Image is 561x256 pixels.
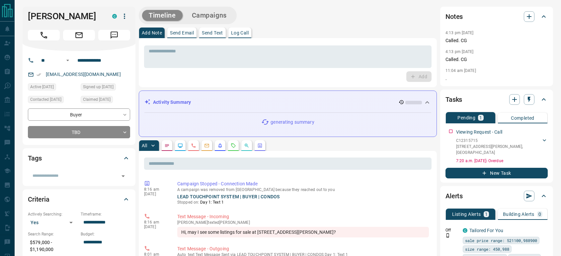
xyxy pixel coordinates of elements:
p: Building Alerts [503,212,534,217]
div: Sun Aug 17 2025 [28,83,77,93]
p: Pending [457,115,475,120]
h2: Tags [28,153,41,163]
svg: Calls [191,143,196,148]
p: 4:13 pm [DATE] [445,31,474,35]
svg: Push Notification Only [445,233,450,238]
p: 4:13 pm [DATE] [445,49,474,54]
p: Called. CG [445,56,548,63]
p: Completed [511,116,534,120]
p: 0 [538,212,541,217]
div: Alerts [445,188,548,204]
span: size range: 450,988 [465,246,509,252]
div: Sat Aug 16 2025 [81,96,130,105]
p: [DATE] [144,224,167,229]
div: TBD [28,126,130,138]
p: Add Note [142,31,162,35]
a: Tailored For You [469,228,503,233]
h2: Alerts [445,191,463,201]
p: [PERSON_NAME] texted [PERSON_NAME] [177,220,429,225]
p: Text Message - Outgoing [177,245,429,252]
span: Active [DATE] [30,84,54,90]
h2: Criteria [28,194,49,205]
svg: Opportunities [244,143,249,148]
span: Contacted [DATE] [30,96,61,103]
button: Open [64,56,72,64]
div: Notes [445,9,548,25]
span: Call [28,30,60,40]
div: Sat Aug 16 2025 [28,96,77,105]
p: Log Call [231,31,249,35]
button: New Task [445,168,548,178]
p: Listing Alerts [452,212,481,217]
h1: [PERSON_NAME] [28,11,102,22]
p: Actively Searching: [28,211,77,217]
h2: Notes [445,11,463,22]
p: generating summary [271,119,314,126]
p: Called. CG [445,37,548,44]
p: 1 [479,115,482,120]
div: Activity Summary [144,96,431,108]
p: All [142,143,147,148]
p: . [445,75,548,82]
span: Email [63,30,95,40]
p: 1 [485,212,488,217]
a: [EMAIL_ADDRESS][DOMAIN_NAME] [46,72,121,77]
p: 7:20 a.m. [DATE] - Overdue [456,158,548,164]
p: 8:16 am [144,187,167,192]
p: Text Message - Incoming [177,213,429,220]
h2: Tasks [445,94,462,105]
p: A campaign was removed from [GEOGRAPHIC_DATA] because they reached out to you [177,187,429,192]
span: Message [98,30,130,40]
p: Send Email [170,31,194,35]
div: Criteria [28,191,130,207]
div: condos.ca [463,228,467,233]
p: Activity Summary [153,99,191,106]
span: Claimed [DATE] [83,96,111,103]
p: Viewing Request - Call [456,129,502,136]
p: Search Range: [28,231,77,237]
p: [DATE] [144,192,167,196]
div: Tags [28,150,130,166]
p: Budget: [81,231,130,237]
p: Stopped on: [177,199,429,205]
svg: Agent Actions [257,143,263,148]
p: 11:04 am [DATE] [445,68,476,73]
p: Off [445,227,459,233]
span: Day 1: Text 1 [200,200,223,205]
p: 8:16 am [144,220,167,224]
p: $579,000 - $1,190,000 [28,237,77,255]
div: Sat Aug 16 2025 [81,83,130,93]
svg: Emails [204,143,209,148]
div: C12315715[STREET_ADDRESS][PERSON_NAME],[GEOGRAPHIC_DATA] [456,136,548,157]
div: Tasks [445,92,548,107]
button: Campaigns [185,10,233,21]
p: Campaign Stopped - Connection Made [177,180,429,187]
p: Timeframe: [81,211,130,217]
p: C12315715 [456,138,541,144]
div: Hi, may I see some listings for sale at [STREET_ADDRESS][PERSON_NAME]? [177,227,429,237]
svg: Lead Browsing Activity [178,143,183,148]
svg: Notes [164,143,170,148]
div: Buyer [28,108,130,121]
svg: Listing Alerts [217,143,223,148]
p: [STREET_ADDRESS][PERSON_NAME] , [GEOGRAPHIC_DATA] [456,144,541,156]
button: Timeline [142,10,183,21]
div: condos.ca [112,14,117,19]
button: Open [119,171,128,181]
span: Signed up [DATE] [83,84,114,90]
span: sale price range: 521100,988900 [465,237,537,244]
p: Send Text [202,31,223,35]
a: LEAD TOUCHPOINT SYSTEM | BUYER | CONDOS [177,194,280,199]
svg: Email Verified [37,72,41,77]
div: Yes [28,217,77,228]
svg: Requests [231,143,236,148]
